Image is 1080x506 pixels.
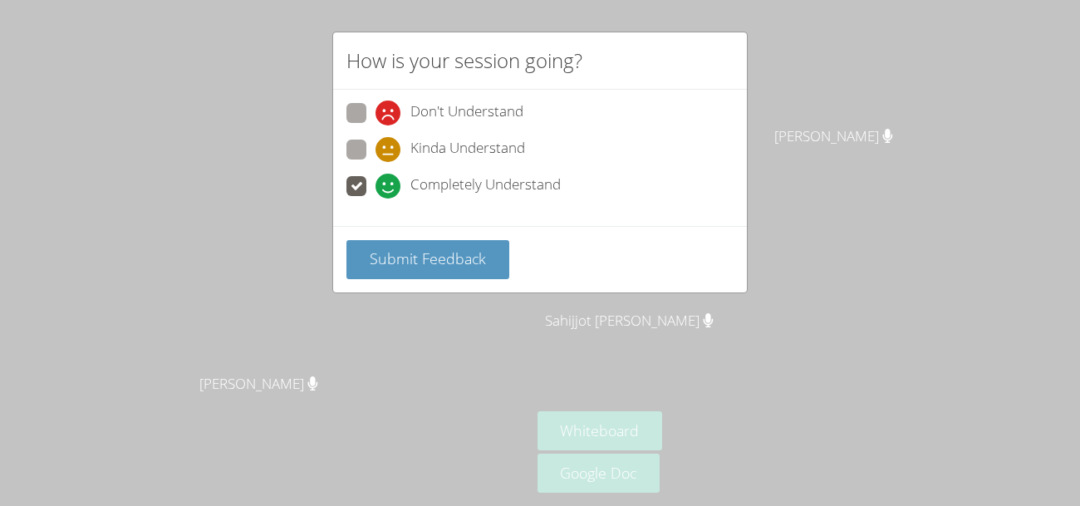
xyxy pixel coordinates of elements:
[370,248,486,268] span: Submit Feedback
[410,137,525,162] span: Kinda Understand
[410,101,523,125] span: Don't Understand
[346,46,582,76] h2: How is your session going?
[410,174,561,199] span: Completely Understand
[346,240,509,279] button: Submit Feedback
